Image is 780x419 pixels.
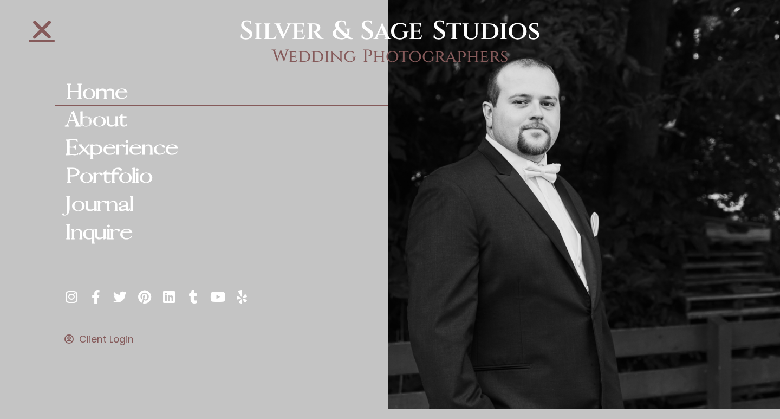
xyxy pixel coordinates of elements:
[55,79,388,107] a: Home
[55,106,388,134] a: About
[76,334,134,345] span: Client Login
[55,134,388,163] a: Experience
[55,79,388,247] nav: Menu
[64,334,388,345] a: Client Login
[195,16,585,47] h2: Silver & Sage Studios
[55,219,388,247] a: Inquire
[55,191,388,219] a: Journal
[29,17,55,42] a: Close
[55,163,388,191] a: Portfolio
[195,47,585,67] h2: Wedding Photographers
